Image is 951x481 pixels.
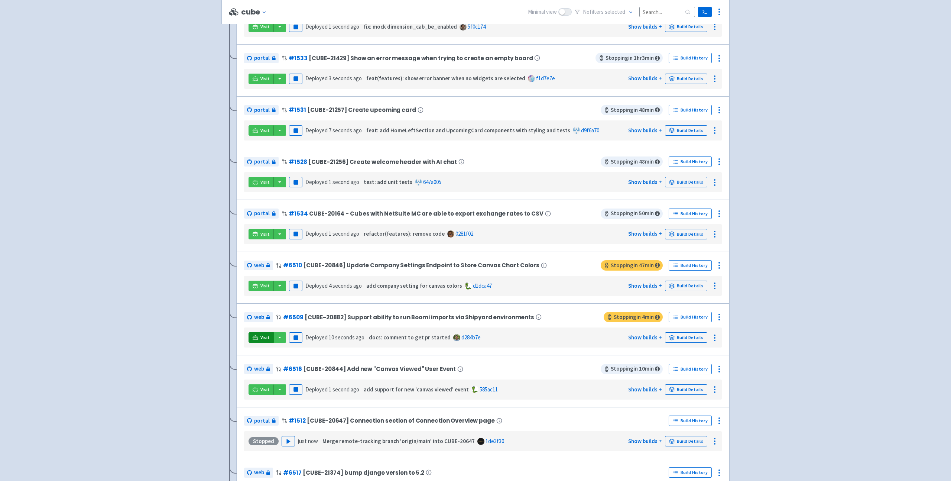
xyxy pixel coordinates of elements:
[665,332,707,343] a: Build Details
[669,105,712,115] a: Build History
[260,76,270,82] span: Visit
[289,384,302,395] button: Pause
[455,230,473,237] a: 0281f02
[583,8,625,16] span: No filter s
[260,127,270,133] span: Visit
[423,178,441,185] a: 647a005
[249,22,274,32] a: Visit
[329,230,359,237] time: 1 second ago
[244,261,273,271] a: web
[254,209,270,218] span: portal
[283,469,301,477] a: #6517
[665,125,707,136] a: Build Details
[669,312,712,322] a: Build History
[665,384,707,395] a: Build Details
[260,179,270,185] span: Visit
[289,417,305,424] a: #1512
[283,365,302,373] a: #6516
[461,334,481,341] a: d284b7e
[665,229,707,239] a: Build Details
[628,178,662,185] a: Show builds +
[305,386,359,393] span: Deployed
[241,8,270,16] button: cube
[601,364,663,374] span: Stopping in 10 min
[254,158,270,166] span: portal
[698,7,712,17] a: Terminal
[305,334,364,341] span: Deployed
[244,312,273,322] a: web
[305,314,534,320] span: [CUBE-20882] Support ability to run Boomi imports via Shipyard environments
[329,178,359,185] time: 1 second ago
[289,332,302,343] button: Pause
[249,125,274,136] a: Visit
[364,386,469,393] strong: add support for new 'canvas viewed' event
[669,209,712,219] a: Build History
[665,22,707,32] a: Build Details
[249,281,274,291] a: Visit
[303,366,456,372] span: [CUBE-20844] Add new "Canvas Viewed" User Event
[669,416,712,426] a: Build History
[665,177,707,187] a: Build Details
[305,230,359,237] span: Deployed
[329,75,362,82] time: 3 seconds ago
[329,334,364,341] time: 10 seconds ago
[366,282,462,289] strong: add company setting for canvas colors
[628,334,662,341] a: Show builds +
[244,157,279,167] a: portal
[601,156,663,167] span: Stopping in 48 min
[528,8,557,16] span: Minimal view
[601,260,663,271] span: Stopping in 47 min
[305,127,362,134] span: Deployed
[628,282,662,289] a: Show builds +
[305,75,362,82] span: Deployed
[307,107,416,113] span: [CUBE-21257] Create upcoming card
[601,209,663,219] span: Stopping in 50 min
[364,230,445,237] strong: refactor(features): remove code
[601,105,663,115] span: Stopping in 48 min
[665,281,707,291] a: Build Details
[249,332,274,343] a: Visit
[244,416,279,426] a: portal
[665,74,707,84] a: Build Details
[289,158,307,166] a: #1528
[366,75,525,82] strong: feat(features): show error banner when no widgets are selected
[289,210,308,217] a: #1534
[305,282,362,289] span: Deployed
[260,387,270,393] span: Visit
[604,312,663,322] span: Stopping in 4 min
[282,436,295,446] button: Play
[283,261,302,269] a: #6510
[249,177,274,187] a: Visit
[308,159,457,165] span: [CUBE-21256] Create welcome header with AI chat
[329,127,362,134] time: 7 seconds ago
[329,282,362,289] time: 4 seconds ago
[473,282,492,289] a: d1dca47
[298,438,318,445] time: just now
[289,22,302,32] button: Pause
[260,335,270,340] span: Visit
[289,281,302,291] button: Pause
[254,468,264,477] span: web
[303,469,424,476] span: [CUBE-21374] bump django version to 5.2
[254,417,270,425] span: portal
[283,313,303,321] a: #6509
[289,54,307,62] a: #1533
[303,262,539,268] span: [CUBE-20846] Update Company Settings Endpoint to Store Canvas Chart Colors
[364,23,457,30] strong: fix: mock dimension_cab_be_enabled
[289,229,302,239] button: Pause
[366,127,570,134] strong: feat: add HomeLeftSection and UpcomingCard components with styling and tests
[665,436,707,446] a: Build Details
[244,468,273,478] a: web
[669,156,712,167] a: Build History
[249,229,274,239] a: Visit
[329,23,359,30] time: 1 second ago
[364,178,412,185] strong: test: add unit tests
[628,386,662,393] a: Show builds +
[254,54,270,62] span: portal
[669,260,712,271] a: Build History
[468,23,486,30] a: 5f0c174
[329,386,359,393] time: 1 second ago
[595,53,663,63] span: Stopping in 1 hr 3 min
[322,438,475,445] strong: Merge remote-tracking branch 'origin/main' into CUBE-20647
[244,364,273,374] a: web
